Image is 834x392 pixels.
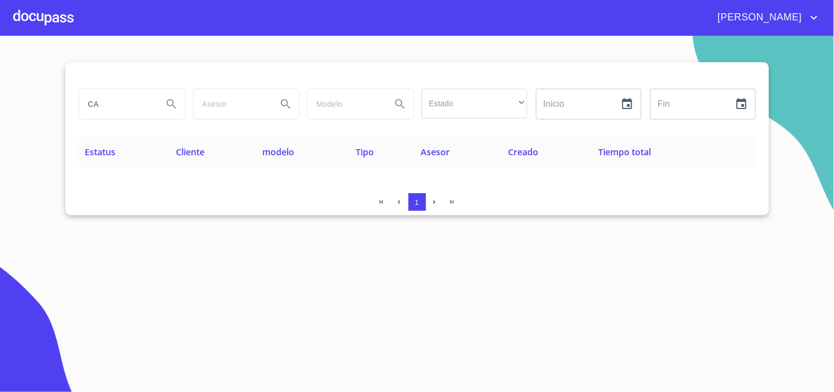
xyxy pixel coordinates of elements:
button: account of current user [710,9,821,26]
span: Estatus [85,146,116,158]
span: 1 [415,198,419,206]
input: search [194,89,268,119]
span: modelo [263,146,295,158]
div: ​ [422,89,527,118]
span: Tipo [356,146,374,158]
button: Search [387,91,413,117]
button: Search [158,91,185,117]
input: search [308,89,383,119]
button: 1 [408,193,426,211]
span: Tiempo total [598,146,651,158]
button: Search [273,91,299,117]
input: search [79,89,154,119]
span: Creado [509,146,539,158]
span: [PERSON_NAME] [710,9,808,26]
span: Cliente [176,146,205,158]
span: Asesor [421,146,450,158]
